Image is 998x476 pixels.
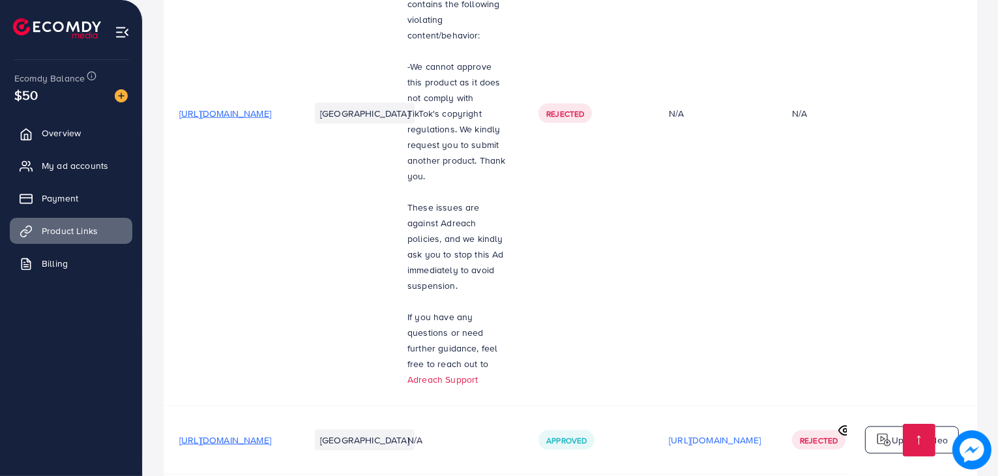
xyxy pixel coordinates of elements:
[42,192,78,205] span: Payment
[546,108,584,119] span: Rejected
[13,18,101,38] img: logo
[10,250,132,276] a: Billing
[407,434,422,447] span: N/A
[407,200,507,293] p: These issues are against Adreach policies, and we kindly ask you to stop this Ad immediately to a...
[792,107,807,120] div: N/A
[42,126,81,140] span: Overview
[14,72,85,85] span: Ecomdy Balance
[10,153,132,179] a: My ad accounts
[315,430,415,451] li: [GEOGRAPHIC_DATA]
[407,310,498,370] span: If you have any questions or need further guidance, feel free to reach out to
[876,432,892,448] img: logo
[10,218,132,244] a: Product Links
[10,120,132,146] a: Overview
[407,60,506,183] span: We cannot approve this product as it does not comply with TikTok's copyright regulations. We kind...
[315,103,415,124] li: [GEOGRAPHIC_DATA]
[14,85,38,104] span: $50
[42,257,68,270] span: Billing
[42,224,98,237] span: Product Links
[42,159,108,172] span: My ad accounts
[115,89,128,102] img: image
[892,432,948,448] p: Upload video
[407,373,478,386] a: Adreach Support
[407,59,507,184] p: -
[800,435,838,446] span: Rejected
[669,432,761,448] p: [URL][DOMAIN_NAME]
[546,435,587,446] span: Approved
[179,107,271,120] span: [URL][DOMAIN_NAME]
[10,185,132,211] a: Payment
[115,25,130,40] img: menu
[669,107,761,120] div: N/A
[956,434,988,466] img: image
[179,434,271,447] span: [URL][DOMAIN_NAME]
